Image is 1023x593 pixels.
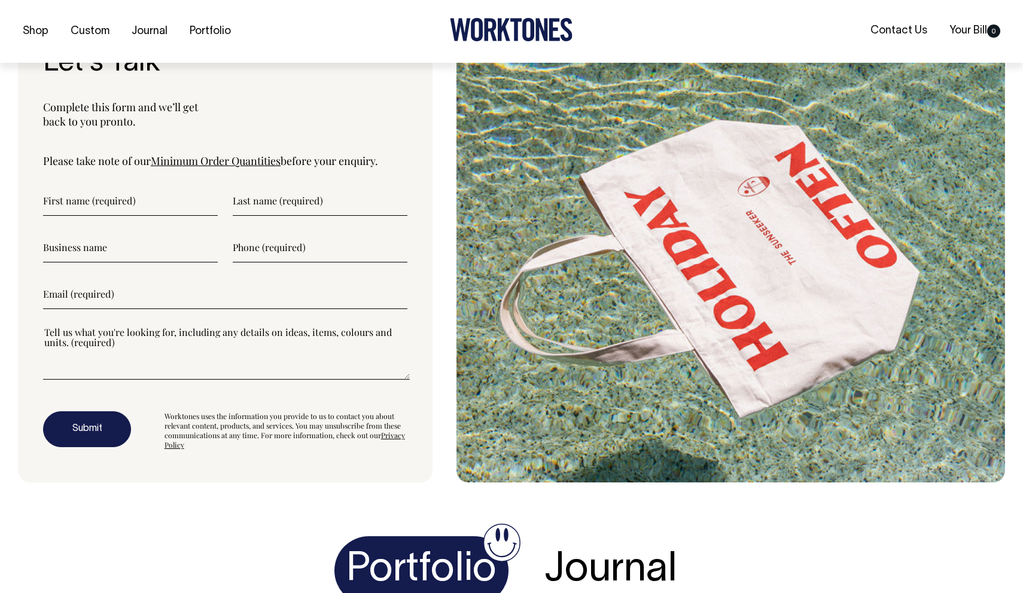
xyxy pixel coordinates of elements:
[233,186,407,216] input: Last name (required)
[43,411,131,447] button: Submit
[127,22,172,41] a: Journal
[987,25,1000,38] span: 0
[866,21,932,41] a: Contact Us
[233,233,407,262] input: Phone (required)
[456,15,1005,483] img: form-image.jpg
[18,22,53,41] a: Shop
[165,411,407,450] div: Worktones uses the information you provide to us to contact you about relevant content, products,...
[43,100,407,129] p: Complete this form and we’ll get back to you pronto.
[43,48,407,80] h3: Let's Talk
[165,430,405,450] a: Privacy Policy
[66,22,114,41] a: Custom
[43,279,407,309] input: Email (required)
[43,186,218,216] input: First name (required)
[185,22,236,41] a: Portfolio
[43,233,218,262] input: Business name
[43,154,407,168] p: Please take note of our before your enquiry.
[151,154,281,168] a: Minimum Order Quantities
[945,21,1005,41] a: Your Bill0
